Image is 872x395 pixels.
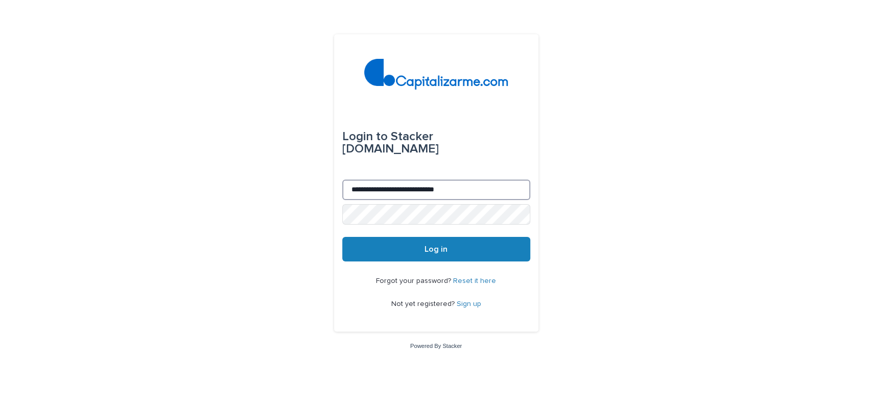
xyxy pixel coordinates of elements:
[342,122,530,163] div: Stacker [DOMAIN_NAME]
[342,130,388,143] span: Login to
[425,245,447,253] span: Log in
[391,300,457,308] span: Not yet registered?
[376,277,453,284] span: Forgot your password?
[453,277,496,284] a: Reset it here
[364,59,508,90] img: 4arMvv9wSvmHTHbXwTim
[457,300,481,308] a: Sign up
[410,343,462,349] a: Powered By Stacker
[342,237,530,261] button: Log in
